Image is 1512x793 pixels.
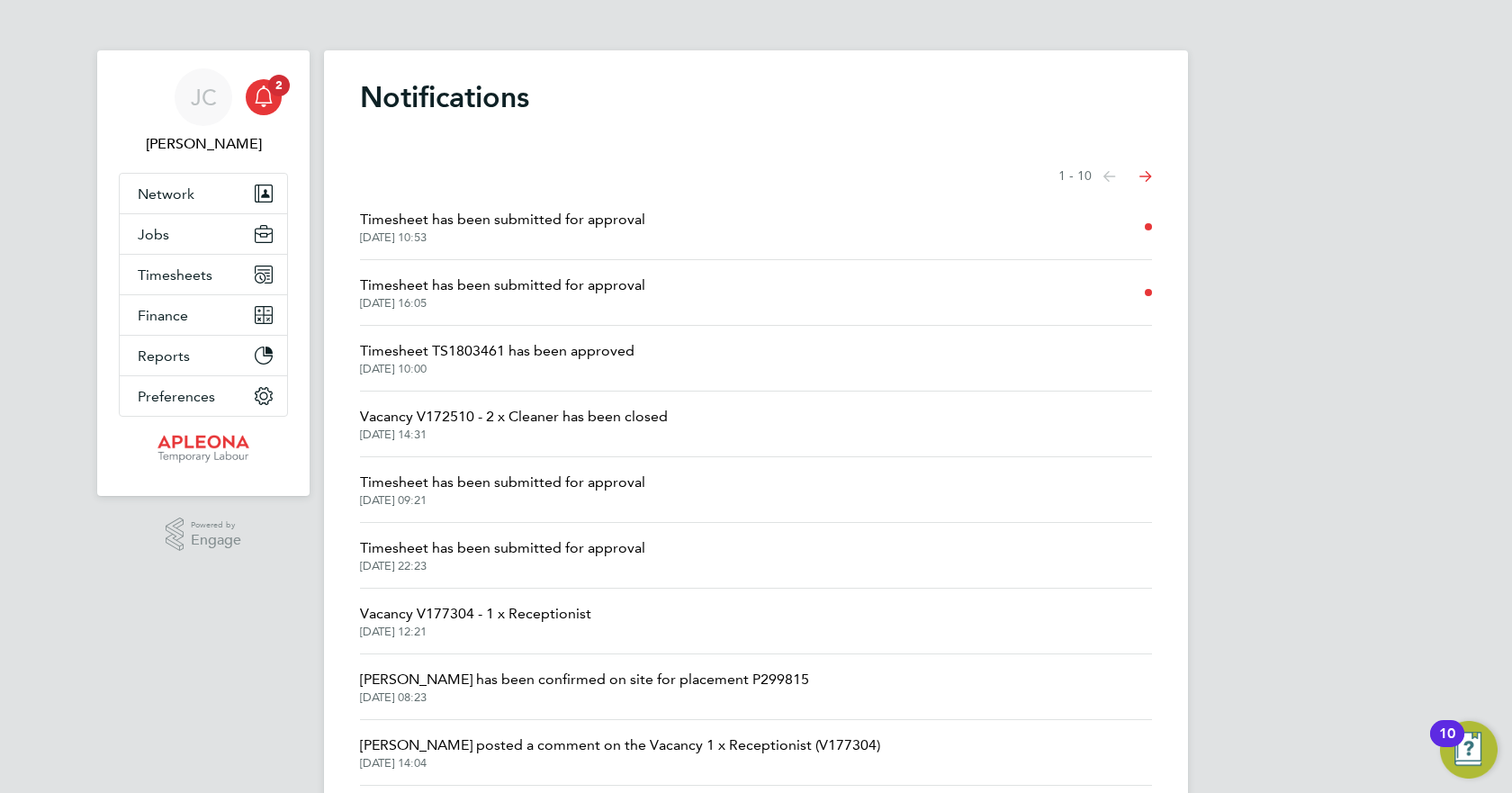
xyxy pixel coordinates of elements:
[360,275,645,296] span: Timesheet has been submitted for approval
[360,406,668,428] span: Vacancy V172510 - 2 x Cleaner has been closed
[120,174,287,213] button: Network
[97,50,310,496] nav: Main navigation
[1440,721,1498,779] button: Open Resource Center, 10 new notifications
[1058,167,1092,185] span: 1 - 10
[360,230,645,245] span: [DATE] 10:53
[360,428,668,442] span: [DATE] 14:31
[360,275,645,311] a: Timesheet has been submitted for approval[DATE] 16:05
[138,226,169,243] span: Jobs
[138,307,188,324] span: Finance
[360,493,645,508] span: [DATE] 09:21
[1058,158,1152,194] nav: Select page of notifications list
[120,376,287,416] button: Preferences
[138,388,215,405] span: Preferences
[268,75,290,96] span: 2
[120,295,287,335] button: Finance
[157,435,249,464] img: apleona-logo-retina.png
[120,255,287,294] button: Timesheets
[360,756,880,770] span: [DATE] 14:04
[119,435,288,464] a: Go to home page
[360,340,634,362] span: Timesheet TS1803461 has been approved
[360,690,809,705] span: [DATE] 08:23
[360,734,880,756] span: [PERSON_NAME] posted a comment on the Vacancy 1 x Receptionist (V177304)
[166,518,242,552] a: Powered byEngage
[360,669,809,690] span: [PERSON_NAME] has been confirmed on site for placement P299815
[360,209,645,245] a: Timesheet has been submitted for approval[DATE] 10:53
[138,185,194,203] span: Network
[120,214,287,254] button: Jobs
[191,518,241,533] span: Powered by
[360,603,591,625] span: Vacancy V177304 - 1 x Receptionist
[119,68,288,155] a: JC[PERSON_NAME]
[138,347,190,365] span: Reports
[360,472,645,493] span: Timesheet has been submitted for approval
[360,603,591,639] a: Vacancy V177304 - 1 x Receptionist[DATE] 12:21
[120,336,287,375] button: Reports
[360,296,645,311] span: [DATE] 16:05
[360,734,880,770] a: [PERSON_NAME] posted a comment on the Vacancy 1 x Receptionist (V177304)[DATE] 14:04
[360,537,645,559] span: Timesheet has been submitted for approval
[360,537,645,573] a: Timesheet has been submitted for approval[DATE] 22:23
[360,79,1152,115] h1: Notifications
[360,209,645,230] span: Timesheet has been submitted for approval
[246,68,282,126] a: 2
[360,669,809,705] a: [PERSON_NAME] has been confirmed on site for placement P299815[DATE] 08:23
[360,406,668,442] a: Vacancy V172510 - 2 x Cleaner has been closed[DATE] 14:31
[119,133,288,155] span: James Croxford
[191,86,217,109] span: JC
[1439,734,1455,757] div: 10
[360,625,591,639] span: [DATE] 12:21
[360,559,645,573] span: [DATE] 22:23
[360,340,634,376] a: Timesheet TS1803461 has been approved[DATE] 10:00
[138,266,212,284] span: Timesheets
[191,533,241,548] span: Engage
[360,472,645,508] a: Timesheet has been submitted for approval[DATE] 09:21
[360,362,634,376] span: [DATE] 10:00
